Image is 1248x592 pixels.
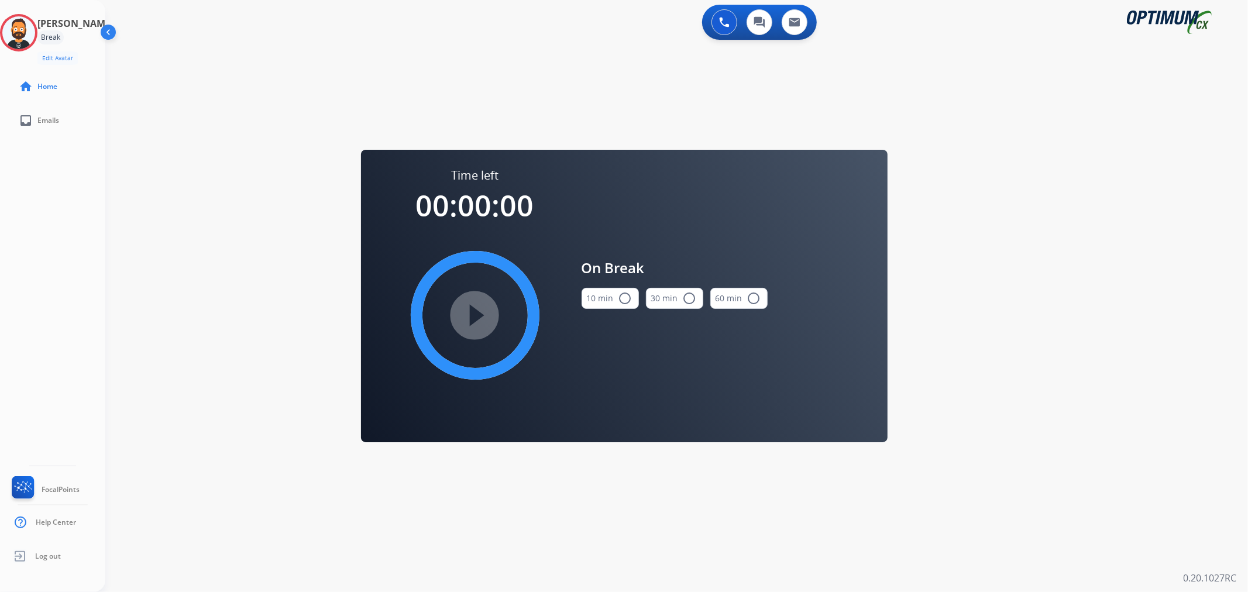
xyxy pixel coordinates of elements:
span: Help Center [36,518,76,527]
button: 60 min [710,288,768,309]
button: 10 min [582,288,639,309]
span: On Break [582,257,768,278]
span: 00:00:00 [416,185,534,225]
button: 30 min [646,288,703,309]
span: FocalPoints [42,485,80,494]
span: Log out [35,552,61,561]
span: Time left [451,167,498,184]
a: FocalPoints [9,476,80,503]
mat-icon: radio_button_unchecked [747,291,761,305]
div: Break [37,30,64,44]
mat-icon: home [19,80,33,94]
mat-icon: radio_button_unchecked [618,291,632,305]
mat-icon: inbox [19,113,33,128]
p: 0.20.1027RC [1183,571,1236,585]
span: Home [37,82,57,91]
h3: [PERSON_NAME] [37,16,114,30]
button: Edit Avatar [37,51,78,65]
mat-icon: radio_button_unchecked [683,291,697,305]
span: Emails [37,116,59,125]
img: avatar [2,16,35,49]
